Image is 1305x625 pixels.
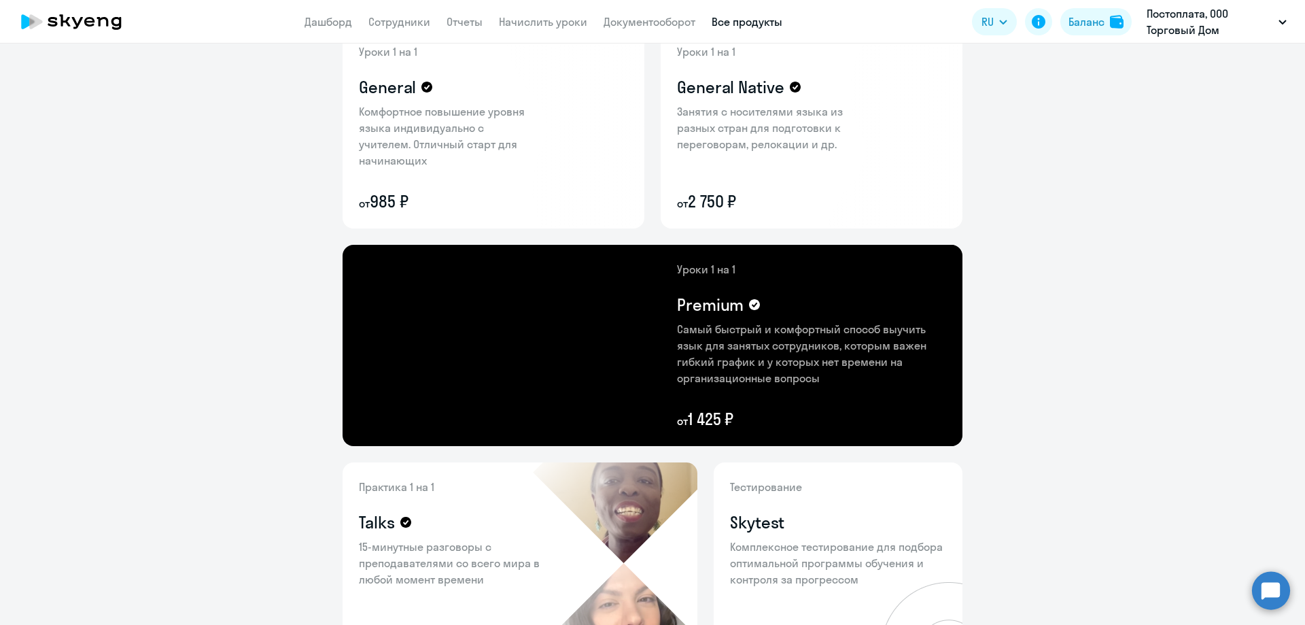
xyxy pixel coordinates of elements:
a: Сотрудники [368,15,430,29]
img: general-native-content-bg.png [661,27,875,229]
h4: Talks [359,511,395,533]
p: Уроки 1 на 1 [677,261,946,277]
p: Уроки 1 на 1 [359,44,536,60]
p: Постоплата, ООО Торговый Дом "МОРОЗКО" [1147,5,1273,38]
img: balance [1110,15,1124,29]
h4: Premium [677,294,744,316]
small: от [677,197,688,210]
p: 985 ₽ [359,190,536,212]
p: Комплексное тестирование для подбора оптимальной программы обучения и контроля за прогрессом [730,539,946,588]
p: Самый быстрый и комфортный способ выучить язык для занятых сотрудников, которым важен гибкий граф... [677,321,946,386]
a: Документооборот [604,15,695,29]
button: RU [972,8,1017,35]
img: general-content-bg.png [343,27,547,229]
div: Баланс [1068,14,1104,30]
p: 1 425 ₽ [677,408,946,430]
h4: General [359,76,416,98]
button: Балансbalance [1060,8,1132,35]
p: 2 750 ₽ [677,190,854,212]
p: Тестирование [730,479,946,495]
p: Уроки 1 на 1 [677,44,854,60]
p: Практика 1 на 1 [359,479,549,495]
h4: Skytest [730,511,784,533]
button: Постоплата, ООО Торговый Дом "МОРОЗКО" [1140,5,1293,38]
small: от [677,414,688,428]
small: от [359,197,370,210]
a: Начислить уроки [499,15,587,29]
a: Отчеты [447,15,483,29]
p: 15-минутные разговоры с преподавателями со всего мира в любой момент времени [359,539,549,588]
h4: General Native [677,76,784,98]
span: RU [981,14,994,30]
p: Комфортное повышение уровня языка индивидуально с учителем. Отличный старт для начинающих [359,103,536,169]
p: Занятия с носителями языка из разных стран для подготовки к переговорам, релокации и др. [677,103,854,152]
img: premium-content-bg.png [488,245,962,446]
a: Дашборд [304,15,352,29]
a: Все продукты [712,15,782,29]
